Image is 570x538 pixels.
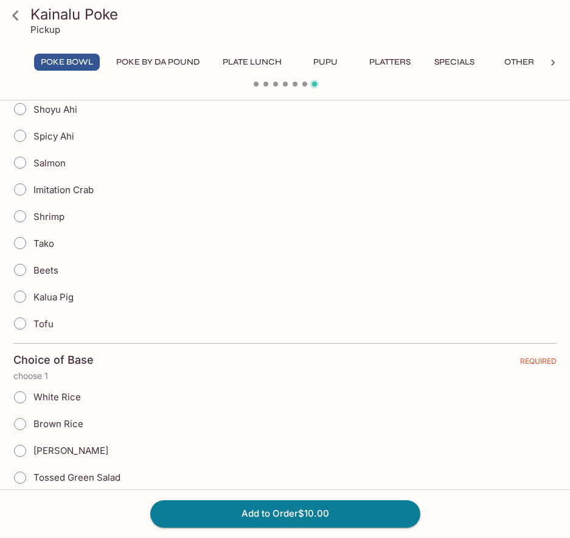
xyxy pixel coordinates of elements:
[109,54,206,71] button: Poke By Da Pound
[34,54,100,71] button: Poke Bowl
[33,157,66,169] span: Salmon
[33,130,74,142] span: Spicy Ahi
[33,291,74,303] span: Kalua Pig
[30,24,60,35] p: Pickup
[33,391,81,403] span: White Rice
[216,54,288,71] button: Plate Lunch
[150,500,420,527] button: Add to Order$10.00
[427,54,482,71] button: Specials
[13,353,94,367] h4: Choice of Base
[33,264,58,276] span: Beets
[33,104,77,115] span: Shoyu Ahi
[13,371,557,381] p: choose 1
[30,5,560,24] h3: Kainalu Poke
[33,184,94,196] span: Imitation Crab
[33,418,83,430] span: Brown Rice
[298,54,353,71] button: Pupu
[33,472,120,483] span: Tossed Green Salad
[33,318,54,330] span: Tofu
[33,238,54,249] span: Tako
[33,211,64,222] span: Shrimp
[520,356,557,370] span: REQUIRED
[363,54,417,71] button: Platters
[492,54,546,71] button: Other
[33,445,108,456] span: [PERSON_NAME]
